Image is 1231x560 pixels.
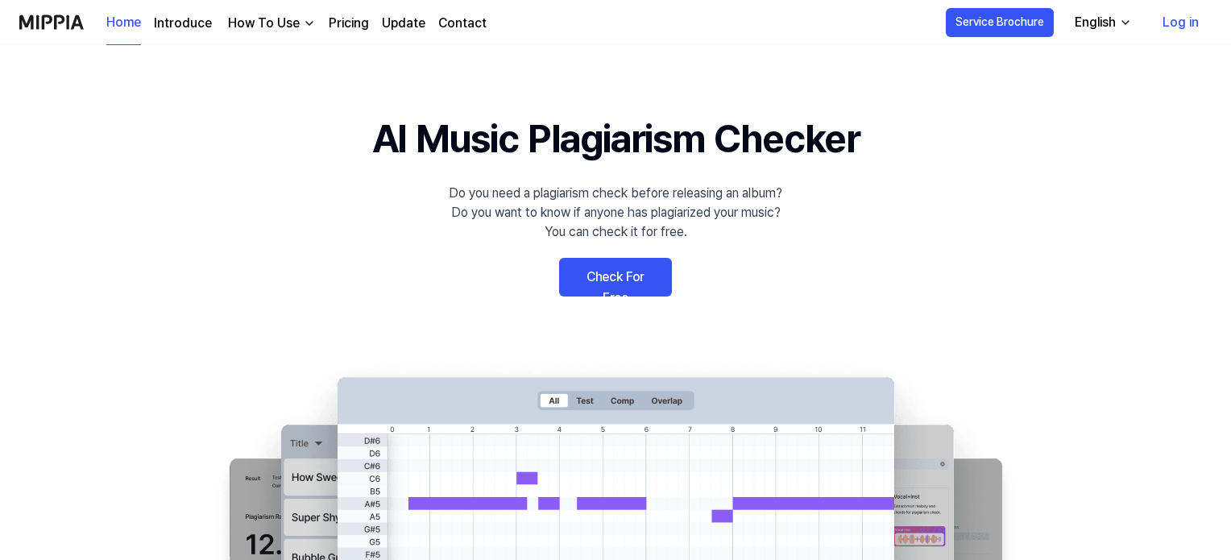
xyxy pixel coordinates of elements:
button: English [1062,6,1142,39]
a: Check For Free [559,258,672,297]
button: Service Brochure [946,8,1054,37]
div: Do you need a plagiarism check before releasing an album? Do you want to know if anyone has plagi... [449,184,782,242]
div: How To Use [225,14,303,33]
a: Introduce [154,14,212,33]
a: Pricing [329,14,369,33]
a: Contact [438,14,487,33]
a: Update [382,14,425,33]
img: down [303,17,316,30]
h1: AI Music Plagiarism Checker [372,110,860,168]
div: English [1071,13,1119,32]
a: Home [106,1,141,45]
button: How To Use [225,14,316,33]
